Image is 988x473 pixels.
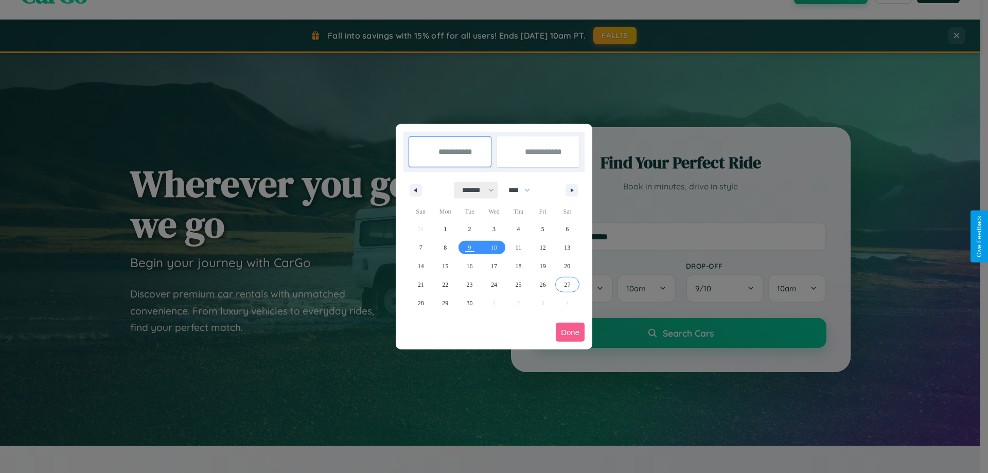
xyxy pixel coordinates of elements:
[409,275,433,294] button: 21
[467,294,473,312] span: 30
[516,238,522,257] span: 11
[540,238,546,257] span: 12
[506,257,531,275] button: 18
[457,220,482,238] button: 2
[482,203,506,220] span: Wed
[433,257,457,275] button: 15
[566,220,569,238] span: 6
[531,238,555,257] button: 12
[555,275,579,294] button: 27
[419,238,422,257] span: 7
[555,203,579,220] span: Sat
[467,275,473,294] span: 23
[444,238,447,257] span: 8
[491,238,497,257] span: 10
[418,294,424,312] span: 28
[442,257,448,275] span: 15
[531,203,555,220] span: Fri
[555,257,579,275] button: 20
[457,203,482,220] span: Tue
[491,275,497,294] span: 24
[506,238,531,257] button: 11
[564,238,570,257] span: 13
[468,220,471,238] span: 2
[506,220,531,238] button: 4
[531,220,555,238] button: 5
[556,323,585,342] button: Done
[555,220,579,238] button: 6
[555,238,579,257] button: 13
[444,220,447,238] span: 1
[468,238,471,257] span: 9
[482,220,506,238] button: 3
[492,220,496,238] span: 3
[457,238,482,257] button: 9
[531,275,555,294] button: 26
[491,257,497,275] span: 17
[531,257,555,275] button: 19
[442,294,448,312] span: 29
[442,275,448,294] span: 22
[433,294,457,312] button: 29
[540,257,546,275] span: 19
[409,238,433,257] button: 7
[541,220,544,238] span: 5
[517,220,520,238] span: 4
[482,238,506,257] button: 10
[506,203,531,220] span: Thu
[433,220,457,238] button: 1
[409,257,433,275] button: 14
[564,275,570,294] span: 27
[433,238,457,257] button: 8
[418,275,424,294] span: 21
[564,257,570,275] span: 20
[418,257,424,275] span: 14
[467,257,473,275] span: 16
[457,257,482,275] button: 16
[457,294,482,312] button: 30
[976,216,983,257] div: Give Feedback
[506,275,531,294] button: 25
[515,257,521,275] span: 18
[540,275,546,294] span: 26
[482,257,506,275] button: 17
[433,203,457,220] span: Mon
[515,275,521,294] span: 25
[409,203,433,220] span: Sun
[482,275,506,294] button: 24
[457,275,482,294] button: 23
[433,275,457,294] button: 22
[409,294,433,312] button: 28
